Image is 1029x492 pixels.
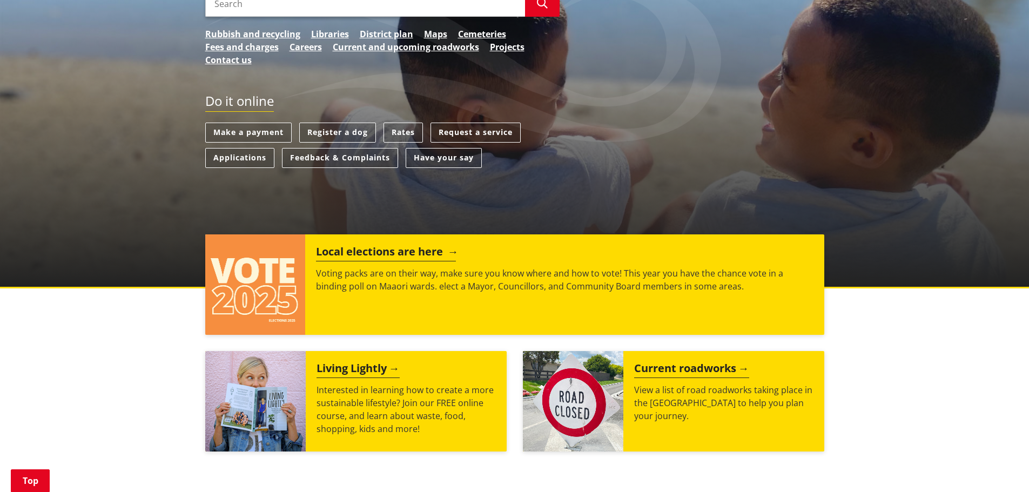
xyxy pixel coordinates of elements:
[205,123,292,143] a: Make a payment
[205,351,507,451] a: Living Lightly Interested in learning how to create a more sustainable lifestyle? Join our FREE o...
[311,28,349,41] a: Libraries
[316,245,456,261] h2: Local elections are here
[316,267,813,293] p: Voting packs are on their way, make sure you know where and how to vote! This year you have the c...
[317,362,400,378] h2: Living Lightly
[205,28,300,41] a: Rubbish and recycling
[406,148,482,168] a: Have your say
[205,93,274,112] h2: Do it online
[205,234,306,335] img: Vote 2025
[634,383,813,422] p: View a list of road roadworks taking place in the [GEOGRAPHIC_DATA] to help you plan your journey.
[523,351,824,451] a: Current roadworks View a list of road roadworks taking place in the [GEOGRAPHIC_DATA] to help you...
[523,351,623,451] img: Road closed sign
[360,28,413,41] a: District plan
[282,148,398,168] a: Feedback & Complaints
[317,383,496,435] p: Interested in learning how to create a more sustainable lifestyle? Join our FREE online course, a...
[384,123,423,143] a: Rates
[205,234,824,335] a: Local elections are here Voting packs are on their way, make sure you know where and how to vote!...
[490,41,524,53] a: Projects
[634,362,749,378] h2: Current roadworks
[11,469,50,492] a: Top
[205,41,279,53] a: Fees and charges
[290,41,322,53] a: Careers
[424,28,447,41] a: Maps
[205,351,306,451] img: Mainstream Green Workshop Series
[333,41,479,53] a: Current and upcoming roadworks
[299,123,376,143] a: Register a dog
[458,28,506,41] a: Cemeteries
[979,447,1018,486] iframe: Messenger Launcher
[205,148,274,168] a: Applications
[431,123,521,143] a: Request a service
[205,53,252,66] a: Contact us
